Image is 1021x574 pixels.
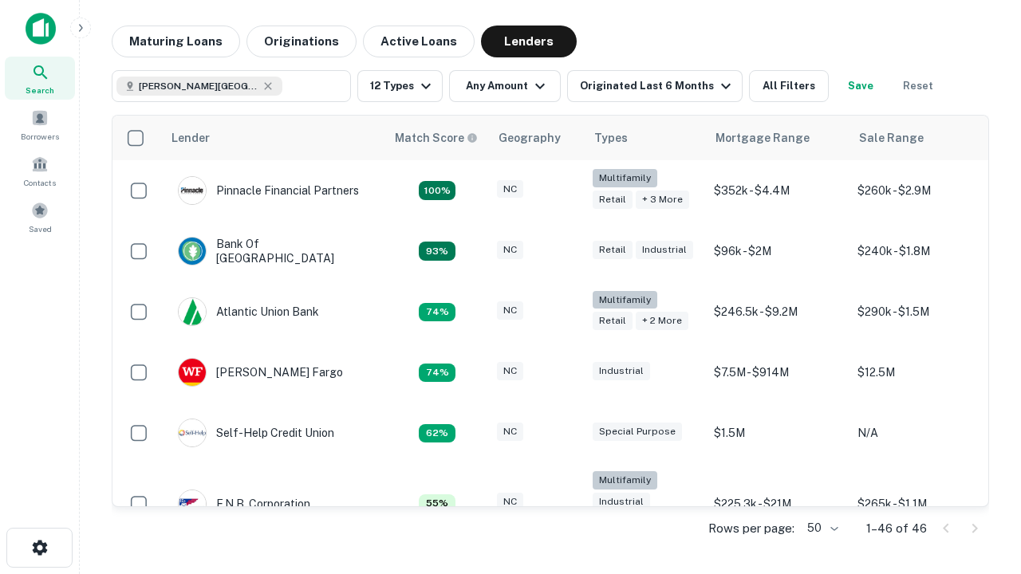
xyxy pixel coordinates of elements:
[419,424,455,443] div: Matching Properties: 10, hasApolloMatch: undefined
[593,312,633,330] div: Retail
[5,195,75,238] a: Saved
[395,129,475,147] h6: Match Score
[357,70,443,102] button: 12 Types
[593,241,633,259] div: Retail
[850,281,993,342] td: $290k - $1.5M
[859,128,924,147] div: Sale Range
[706,116,850,160] th: Mortgage Range
[178,237,369,265] div: Bank Of [GEOGRAPHIC_DATA]
[567,70,743,102] button: Originated Last 6 Months
[497,301,523,320] div: NC
[593,423,682,441] div: Special Purpose
[29,222,52,235] span: Saved
[593,169,657,187] div: Multifamily
[139,79,258,93] span: [PERSON_NAME][GEOGRAPHIC_DATA], [GEOGRAPHIC_DATA]
[246,26,357,57] button: Originations
[866,519,927,538] p: 1–46 of 46
[850,403,993,463] td: N/A
[715,128,810,147] div: Mortgage Range
[171,128,210,147] div: Lender
[178,176,359,205] div: Pinnacle Financial Partners
[497,493,523,511] div: NC
[801,517,841,540] div: 50
[162,116,385,160] th: Lender
[594,128,628,147] div: Types
[850,221,993,281] td: $240k - $1.8M
[179,177,206,204] img: picture
[179,359,206,386] img: picture
[179,298,206,325] img: picture
[24,176,56,189] span: Contacts
[178,489,310,518] div: F.n.b. Corporation
[585,116,706,160] th: Types
[497,362,523,380] div: NC
[593,291,657,309] div: Multifamily
[178,419,334,447] div: Self-help Credit Union
[419,303,455,322] div: Matching Properties: 12, hasApolloMatch: undefined
[580,77,735,96] div: Originated Last 6 Months
[419,494,455,513] div: Matching Properties: 9, hasApolloMatch: undefined
[385,116,489,160] th: Capitalize uses an advanced AI algorithm to match your search with the best lender. The match sco...
[749,70,829,102] button: All Filters
[497,180,523,199] div: NC
[5,57,75,100] a: Search
[363,26,475,57] button: Active Loans
[419,364,455,383] div: Matching Properties: 12, hasApolloMatch: undefined
[706,160,850,221] td: $352k - $4.4M
[706,463,850,544] td: $225.3k - $21M
[850,463,993,544] td: $265k - $1.1M
[850,116,993,160] th: Sale Range
[893,70,944,102] button: Reset
[178,358,343,387] div: [PERSON_NAME] Fargo
[941,446,1021,523] iframe: Chat Widget
[497,423,523,441] div: NC
[489,116,585,160] th: Geography
[636,241,693,259] div: Industrial
[481,26,577,57] button: Lenders
[593,493,650,511] div: Industrial
[449,70,561,102] button: Any Amount
[499,128,561,147] div: Geography
[26,13,56,45] img: capitalize-icon.png
[5,103,75,146] a: Borrowers
[26,84,54,96] span: Search
[636,312,688,330] div: + 2 more
[835,70,886,102] button: Save your search to get updates of matches that match your search criteria.
[179,419,206,446] img: picture
[850,160,993,221] td: $260k - $2.9M
[179,490,206,517] img: picture
[706,281,850,342] td: $246.5k - $9.2M
[178,297,319,326] div: Atlantic Union Bank
[593,362,650,380] div: Industrial
[112,26,240,57] button: Maturing Loans
[706,342,850,403] td: $7.5M - $914M
[593,471,657,489] div: Multifamily
[850,342,993,403] td: $12.5M
[179,238,206,265] img: picture
[419,242,455,261] div: Matching Properties: 15, hasApolloMatch: undefined
[636,191,689,209] div: + 3 more
[708,519,794,538] p: Rows per page:
[5,149,75,192] a: Contacts
[419,181,455,200] div: Matching Properties: 29, hasApolloMatch: undefined
[593,191,633,209] div: Retail
[497,241,523,259] div: NC
[706,221,850,281] td: $96k - $2M
[21,130,59,143] span: Borrowers
[395,129,478,147] div: Capitalize uses an advanced AI algorithm to match your search with the best lender. The match sco...
[706,403,850,463] td: $1.5M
